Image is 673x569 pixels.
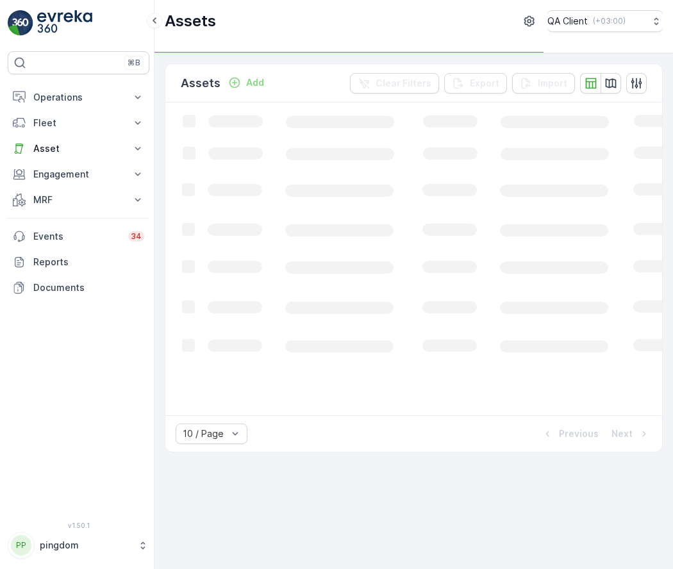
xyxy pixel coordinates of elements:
p: Import [538,77,567,90]
a: Events34 [8,224,149,249]
button: Asset [8,136,149,161]
a: Reports [8,249,149,275]
p: Assets [181,74,220,92]
button: Next [610,426,652,441]
div: PP [11,535,31,556]
p: Add [246,76,264,89]
p: Previous [559,427,599,440]
p: Operations [33,91,124,104]
span: v 1.50.1 [8,522,149,529]
p: ( +03:00 ) [593,16,626,26]
p: MRF [33,194,124,206]
button: Engagement [8,161,149,187]
img: logo_light-DOdMpM7g.png [37,10,92,36]
p: Reports [33,256,144,268]
p: QA Client [547,15,588,28]
p: Documents [33,281,144,294]
p: 34 [131,231,142,242]
p: Export [470,77,499,90]
a: Documents [8,275,149,301]
button: QA Client(+03:00) [547,10,663,32]
p: Next [611,427,633,440]
button: Export [444,73,507,94]
p: Asset [33,142,124,155]
button: MRF [8,187,149,213]
button: Previous [540,426,600,441]
p: pingdom [40,539,131,552]
button: PPpingdom [8,532,149,559]
button: Operations [8,85,149,110]
img: logo [8,10,33,36]
p: ⌘B [128,58,140,68]
p: Engagement [33,168,124,181]
p: Events [33,230,120,243]
button: Fleet [8,110,149,136]
p: Clear Filters [376,77,431,90]
button: Add [223,75,269,90]
p: Fleet [33,117,124,129]
button: Import [512,73,575,94]
p: Assets [165,11,216,31]
button: Clear Filters [350,73,439,94]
